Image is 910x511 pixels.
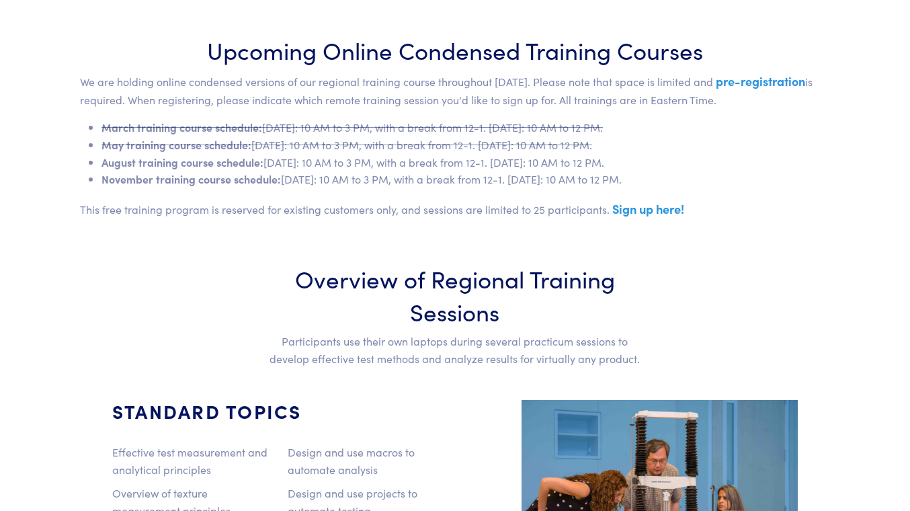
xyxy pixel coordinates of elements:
span: May training course schedule: [101,137,251,152]
p: We are holding online condensed versions of our regional training course throughout [DATE]. Pleas... [80,71,830,108]
span: August training course schedule: [101,155,263,169]
li: [DATE]: 10 AM to 3 PM, with a break from 12-1. [DATE]: 10 AM to 12 PM. [101,154,830,171]
h3: Upcoming Online Condensed Training Courses [80,33,830,66]
li: [DATE]: 10 AM to 3 PM, with a break from 12-1. [DATE]: 10 AM to 12 PM. [101,136,830,154]
p: This free training program is reserved for existing customers only, and sessions are limited to 2... [80,199,830,219]
a: Sign up here! [612,200,684,217]
p: Effective test measurement and analytical principles [112,444,272,478]
p: Participants use their own laptops during several practicum sessions to develop effective test me... [265,333,645,367]
span: March training course schedule: [101,120,262,134]
li: [DATE]: 10 AM to 3 PM, with a break from 12-1. [DATE]: 10 AM to 12 PM. [101,119,830,136]
h4: STANDARD TOPICS [112,400,447,423]
li: [DATE]: 10 AM to 3 PM, with a break from 12-1. [DATE]: 10 AM to 12 PM. [101,171,830,188]
span: November training course schedule: [101,171,281,186]
p: Design and use macros to automate analysis [288,444,447,478]
h3: Overview of Regional Training Sessions [265,262,645,327]
a: pre-registration [716,73,805,89]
